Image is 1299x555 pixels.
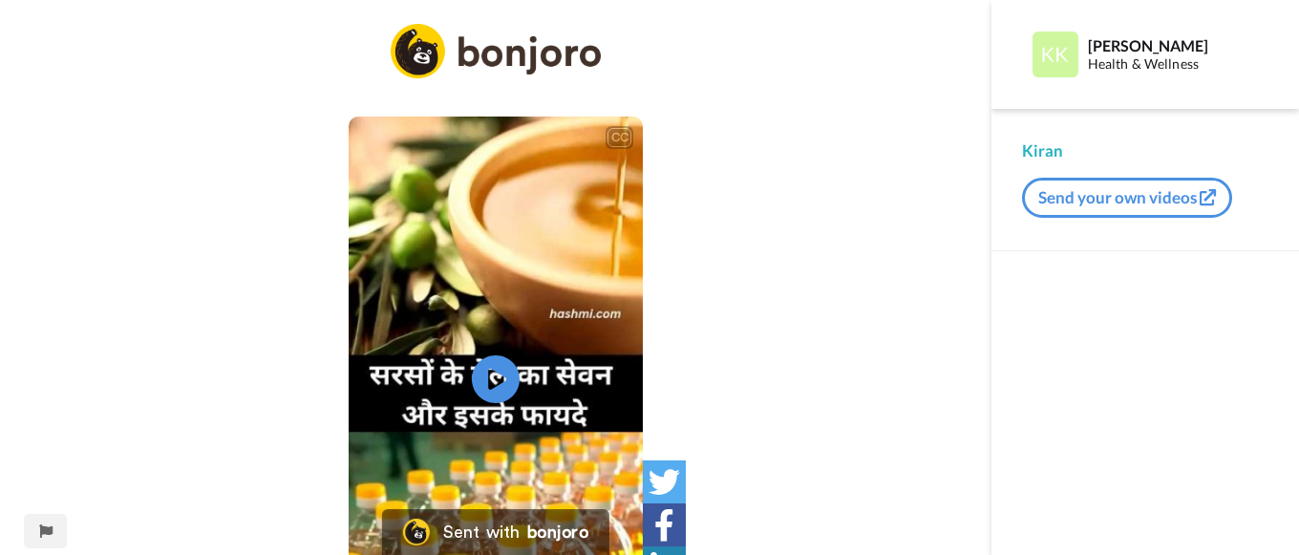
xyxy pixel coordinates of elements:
img: logo_full.png [391,24,601,78]
button: Send your own videos [1022,178,1232,218]
div: Kiran [1022,139,1268,162]
div: Health & Wellness [1088,56,1267,73]
img: Profile Image [1033,32,1078,77]
div: [PERSON_NAME] [1088,36,1267,54]
a: Bonjoro LogoSent withbonjoro [382,509,609,555]
div: Sent with [443,523,520,541]
img: Bonjoro Logo [403,519,430,545]
div: bonjoro [527,523,588,541]
div: CC [607,128,631,147]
